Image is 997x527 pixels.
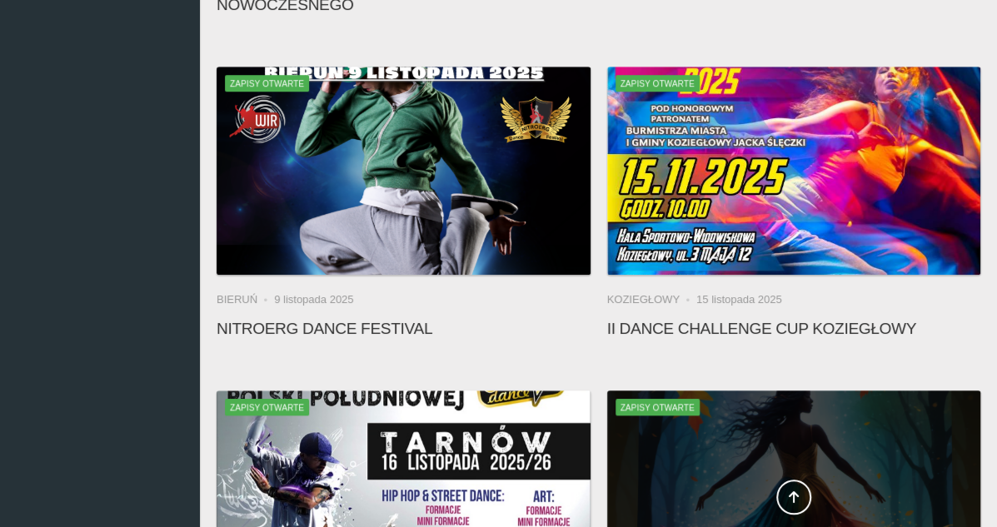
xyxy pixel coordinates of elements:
[217,67,591,275] a: NitroErg Dance FestivalZapisy otwarte
[607,67,981,275] img: II Dance Challenge Cup KOZIEGŁOWY
[217,291,274,308] li: Bieruń
[225,75,309,92] span: Zapisy otwarte
[607,67,981,275] a: II Dance Challenge Cup KOZIEGŁOWYZapisy otwarte
[607,316,981,341] h4: II Dance Challenge Cup KOZIEGŁOWY
[217,316,591,341] h4: NitroErg Dance Festival
[616,75,700,92] span: Zapisy otwarte
[274,291,353,308] li: 9 listopada 2025
[225,399,309,415] span: Zapisy otwarte
[616,399,700,415] span: Zapisy otwarte
[607,291,696,308] li: Koziegłowy
[696,291,782,308] li: 15 listopada 2025
[217,67,591,275] img: NitroErg Dance Festival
